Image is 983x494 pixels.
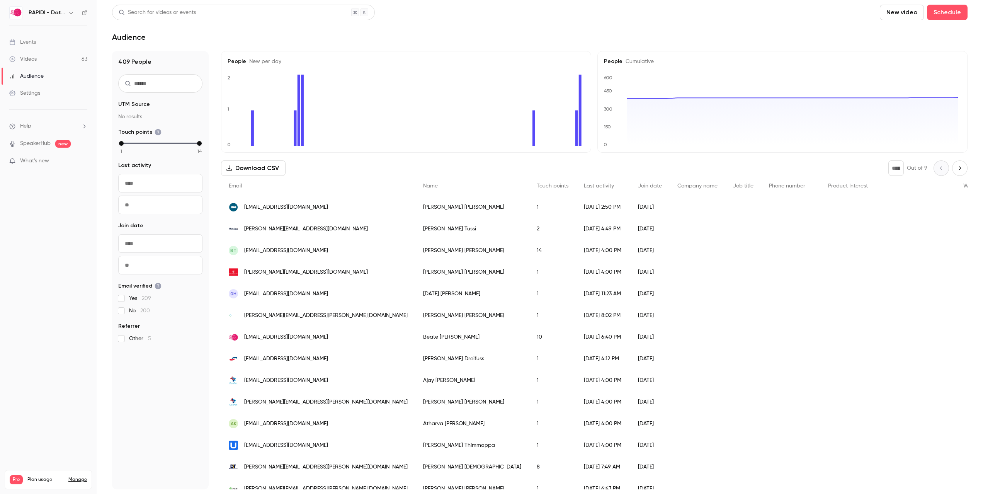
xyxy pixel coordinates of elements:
div: 1 [529,283,576,305]
div: [DATE] [PERSON_NAME] [415,283,529,305]
div: 1 [529,348,576,370]
img: ultimaker.com [229,441,238,450]
img: thalox.com [229,224,238,233]
div: [DATE] 11:23 AM [576,283,630,305]
span: Product Interest [828,183,868,189]
span: No [129,307,150,315]
div: 1 [529,413,576,434]
span: UTM Source [118,101,150,108]
div: Settings [9,89,40,97]
span: [PERSON_NAME][EMAIL_ADDRESS][PERSON_NAME][DOMAIN_NAME] [244,485,408,493]
div: [DATE] 4:49 PM [576,218,630,240]
div: 1 [529,391,576,413]
h1: 409 People [118,57,202,66]
div: [DATE] [630,240,670,261]
div: [DATE] [630,391,670,413]
div: [PERSON_NAME] Thimmappa [415,434,529,456]
div: [PERSON_NAME] Tussi [415,218,529,240]
div: [DATE] 4:00 PM [576,413,630,434]
h5: People [228,58,585,65]
span: Referrer [118,322,140,330]
text: 2 [228,75,230,80]
span: Other [129,335,151,342]
p: No results [118,113,202,121]
div: Ajay [PERSON_NAME] [415,370,529,391]
div: Events [9,38,36,46]
span: 14 [197,148,202,155]
button: New video [880,5,924,20]
div: 1 [529,196,576,218]
div: Atharva [PERSON_NAME] [415,413,529,434]
div: 2 [529,218,576,240]
img: solbergmfg.com [229,314,238,317]
div: [DATE] [630,456,670,478]
div: [DATE] 4:00 PM [576,261,630,283]
div: 14 [529,240,576,261]
div: [DATE] 4:00 PM [576,370,630,391]
span: [PERSON_NAME][EMAIL_ADDRESS][PERSON_NAME][DOMAIN_NAME] [244,463,408,471]
div: [PERSON_NAME] Dreifuss [415,348,529,370]
span: [PERSON_NAME][EMAIL_ADDRESS][DOMAIN_NAME] [244,268,368,276]
div: [DATE] 4:00 PM [576,240,630,261]
span: 5 [148,336,151,341]
span: AK [231,420,236,427]
button: Download CSV [221,160,286,176]
text: 150 [604,124,611,129]
text: 450 [604,88,612,94]
span: Plan usage [27,477,64,483]
a: SpeakerHub [20,140,51,148]
div: [DATE] [630,218,670,240]
span: Last activity [118,162,151,169]
div: [DATE] [630,370,670,391]
div: [DATE] [630,261,670,283]
span: Name [423,183,438,189]
div: Domain: [DOMAIN_NAME] [20,20,85,26]
div: [DATE] 2:50 PM [576,196,630,218]
span: 200 [140,308,150,313]
div: [DATE] 6:40 PM [576,326,630,348]
div: [DATE] [630,434,670,456]
span: Phone number [769,183,805,189]
div: v 4.0.25 [22,12,38,19]
img: tab_keywords_by_traffic_grey.svg [77,45,83,51]
span: Help [20,122,31,130]
text: 1 [227,106,229,112]
text: 0 [604,142,607,147]
div: [DATE] 4:00 PM [576,391,630,413]
div: [PERSON_NAME] [DEMOGRAPHIC_DATA] [415,456,529,478]
img: dutcotennant.com [229,462,238,472]
span: Pro [10,475,23,484]
h6: RAPIDI - Data Integration Solutions [29,9,65,17]
div: Videos [9,55,37,63]
img: rapidionline.com [229,332,238,342]
div: [DATE] 8:02 PM [576,305,630,326]
div: [DATE] [630,305,670,326]
img: conamtechnologies.com [229,397,238,407]
img: cleverdevices.com [229,354,238,363]
p: Out of 9 [907,164,927,172]
div: max [197,141,202,146]
span: Cumulative [622,59,654,64]
div: [PERSON_NAME] [PERSON_NAME] [415,196,529,218]
img: ing.dk [229,203,238,212]
text: 300 [604,106,612,112]
span: [EMAIL_ADDRESS][DOMAIN_NAME] [244,355,328,363]
span: 0H [230,290,236,297]
span: 209 [142,296,151,301]
div: Domain Overview [29,46,69,51]
span: Job title [733,183,753,189]
img: srinsofttech.com [229,267,238,277]
div: Search for videos or events [119,9,196,17]
a: Manage [68,477,87,483]
span: [PERSON_NAME][EMAIL_ADDRESS][PERSON_NAME][DOMAIN_NAME] [244,398,408,406]
span: [EMAIL_ADDRESS][DOMAIN_NAME] [244,376,328,385]
div: 1 [529,434,576,456]
img: logo_orange.svg [12,12,19,19]
div: Audience [9,72,44,80]
div: [DATE] 4:00 PM [576,434,630,456]
div: 1 [529,305,576,326]
span: Company name [677,183,718,189]
div: [DATE] [630,283,670,305]
span: [EMAIL_ADDRESS][DOMAIN_NAME] [244,203,328,211]
span: What's new [20,157,49,165]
